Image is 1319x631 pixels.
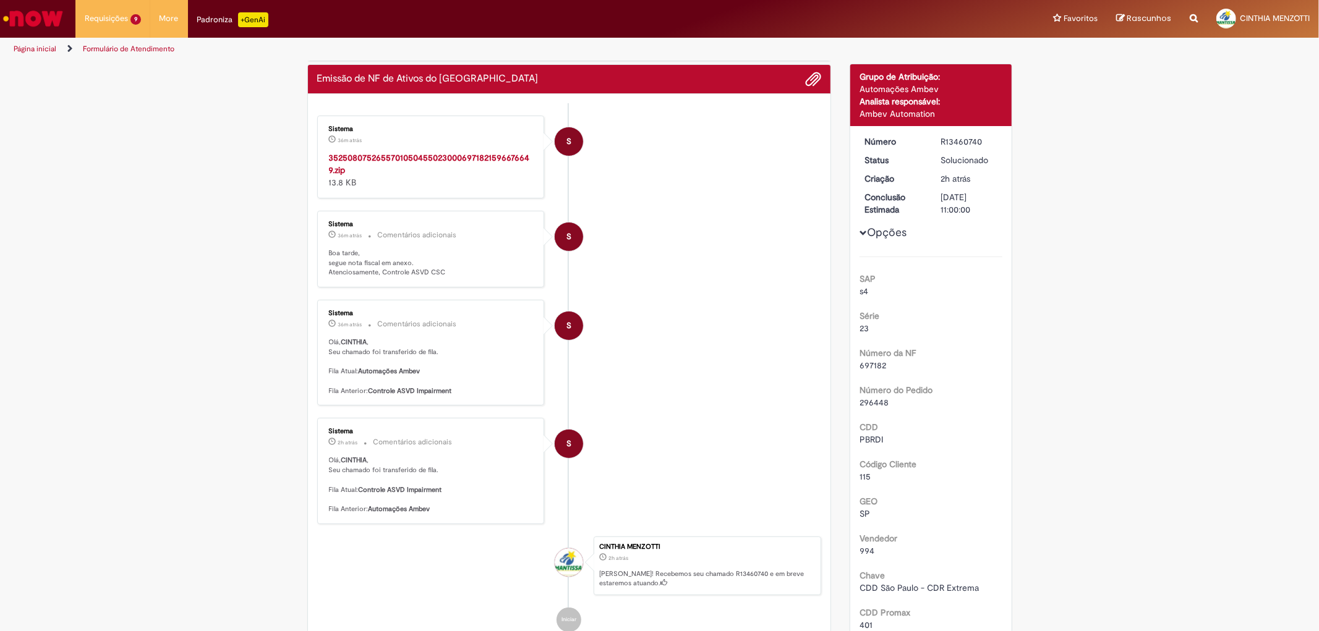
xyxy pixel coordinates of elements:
[359,485,442,494] b: Controle ASVD Impairment
[1240,13,1310,23] span: CINTHIA MENZOTTI
[555,548,583,577] div: CINTHIA MENZOTTI
[1127,12,1171,24] span: Rascunhos
[130,14,141,25] span: 9
[338,439,358,446] time: 29/08/2025 08:27:11
[317,74,539,85] h2: Emissão de NF de Ativos do ASVD Histórico de tíquete
[359,366,420,376] b: Automações Ambev
[860,570,885,581] b: Chave
[860,471,871,482] span: 115
[369,504,430,514] b: Automações Ambev
[555,430,583,458] div: System
[338,439,358,446] span: 2h atrás
[329,125,535,133] div: Sistema
[197,12,268,27] div: Padroniza
[941,154,998,166] div: Solucionado
[369,386,452,396] b: Controle ASVD Impairment
[329,152,530,176] a: 35250807526557010504550230006971821596676649.zip
[374,437,453,447] small: Comentários adicionais
[860,347,916,358] b: Número da NF
[860,619,873,630] span: 401
[9,38,870,61] ul: Trilhas de página
[378,230,457,240] small: Comentários adicionais
[341,337,367,347] b: CINTHIA
[238,12,268,27] p: +GenAi
[860,384,933,396] b: Número do Pedido
[566,222,571,252] span: S
[860,533,897,544] b: Vendedor
[566,429,571,459] span: S
[14,44,56,54] a: Página inicial
[566,311,571,341] span: S
[805,71,821,87] button: Adicionar anexos
[338,232,362,239] span: 36m atrás
[329,151,535,188] div: 13.8 KB
[338,137,362,144] span: 36m atrás
[855,191,931,216] dt: Conclusão Estimada
[608,554,628,562] time: 29/08/2025 08:27:08
[160,12,179,25] span: More
[941,173,970,184] span: 2h atrás
[338,232,362,239] time: 29/08/2025 09:33:35
[941,135,998,148] div: R13460740
[860,70,1002,83] div: Grupo de Atribuição:
[555,127,583,156] div: Sistema
[855,172,931,185] dt: Criação
[860,360,886,371] span: 697182
[860,310,879,321] b: Série
[860,108,1002,120] div: Ambev Automation
[1116,13,1171,25] a: Rascunhos
[855,135,931,148] dt: Número
[860,582,979,593] span: CDD São Paulo - CDR Extrema
[555,222,583,251] div: System
[317,536,822,596] li: CINTHIA MENZOTTI
[599,569,814,588] p: [PERSON_NAME]! Recebemos seu chamado R13460740 e em breve estaremos atuando.
[860,397,889,408] span: 296448
[941,173,970,184] time: 29/08/2025 08:27:08
[941,191,998,216] div: [DATE] 11:00:00
[329,248,535,277] p: Boa tarde, segue nota fiscal em anexo. Atenciosamente, Controle ASVD CSC
[329,428,535,435] div: Sistema
[860,286,868,297] span: s4
[599,543,814,551] div: CINTHIA MENZOTTI
[860,95,1002,108] div: Analista responsável:
[855,154,931,166] dt: Status
[378,319,457,329] small: Comentários adicionais
[860,323,869,334] span: 23
[329,221,535,228] div: Sistema
[338,321,362,328] time: 29/08/2025 09:33:33
[608,554,628,562] span: 2h atrás
[338,321,362,328] span: 36m atrás
[860,273,876,284] b: SAP
[329,455,535,514] p: Olá, , Seu chamado foi transferido de fila. Fila Atual: Fila Anterior:
[1,6,65,31] img: ServiceNow
[860,459,916,470] b: Código Cliente
[341,455,367,465] b: CINTHIA
[860,421,878,433] b: CDD
[85,12,128,25] span: Requisições
[1064,12,1098,25] span: Favoritos
[860,607,910,618] b: CDD Promax
[566,127,571,156] span: S
[860,508,870,519] span: SP
[329,310,535,317] div: Sistema
[860,496,877,507] b: GEO
[555,311,583,340] div: System
[329,337,535,396] p: Olá, , Seu chamado foi transferido de fila. Fila Atual: Fila Anterior:
[860,434,883,445] span: PBRDI
[941,172,998,185] div: 29/08/2025 08:27:08
[83,44,174,54] a: Formulário de Atendimento
[860,545,874,556] span: 994
[338,137,362,144] time: 29/08/2025 09:33:35
[860,83,1002,95] div: Automações Ambev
